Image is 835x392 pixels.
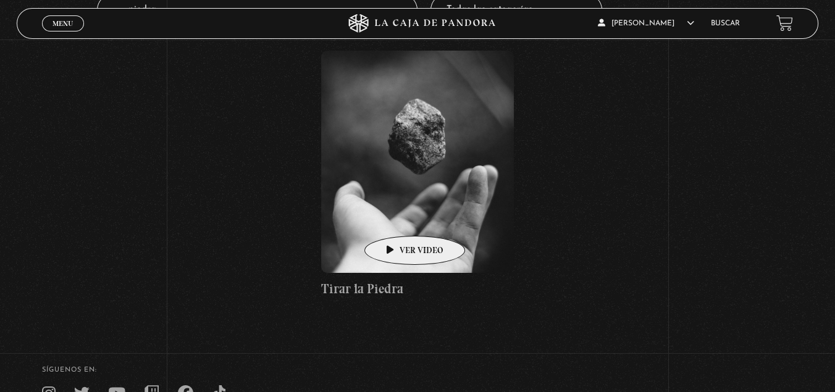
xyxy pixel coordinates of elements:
[598,20,694,27] span: [PERSON_NAME]
[321,51,514,299] a: Tirar la Piedra
[776,15,793,31] a: View your shopping cart
[42,367,794,373] h4: SÍguenos en:
[321,279,514,299] h4: Tirar la Piedra
[710,20,739,27] a: Buscar
[48,30,77,38] span: Cerrar
[52,20,73,27] span: Menu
